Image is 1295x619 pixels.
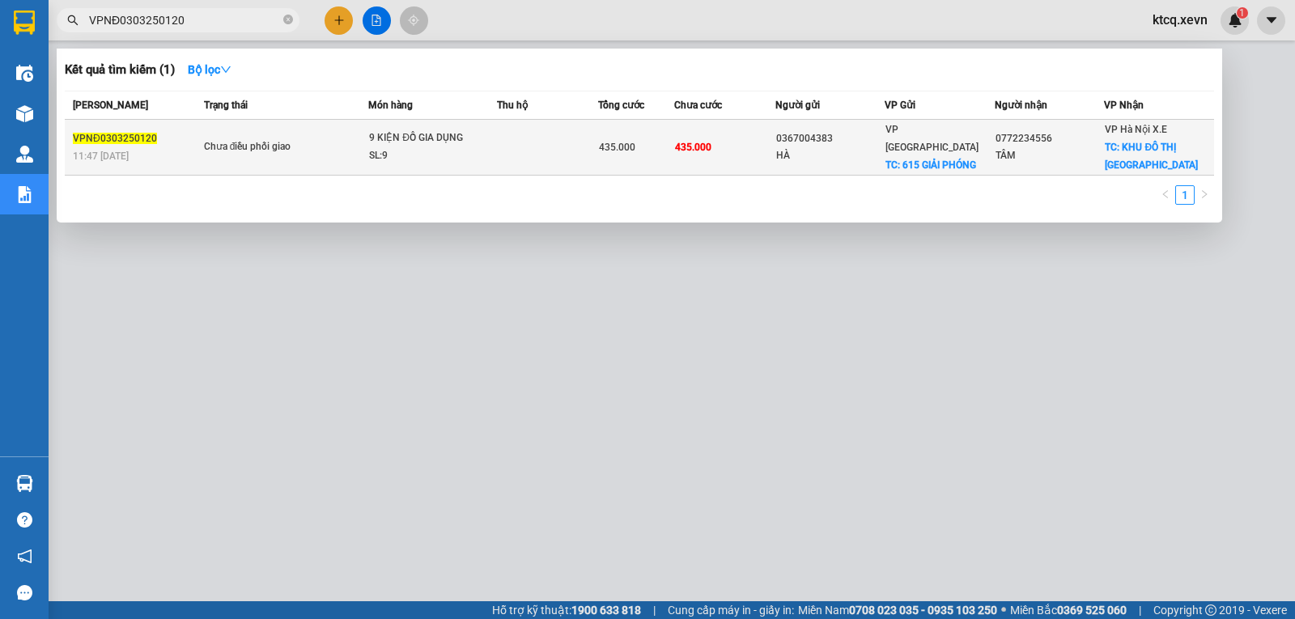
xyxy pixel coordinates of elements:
[885,100,915,111] span: VP Gửi
[1156,185,1175,205] button: left
[599,142,635,153] span: 435.000
[16,105,33,122] img: warehouse-icon
[1195,185,1214,205] li: Next Page
[204,138,325,156] div: Chưa điều phối giao
[1195,185,1214,205] button: right
[369,129,490,147] div: 9 KIỆN ĐỒ GIA DỤNG
[675,142,711,153] span: 435.000
[497,100,528,111] span: Thu hộ
[885,159,976,171] span: TC: 615 GIẢI PHÓNG
[1199,189,1209,199] span: right
[1175,185,1195,205] li: 1
[73,151,129,162] span: 11:47 [DATE]
[16,475,33,492] img: warehouse-icon
[995,100,1047,111] span: Người nhận
[1176,186,1194,204] a: 1
[775,100,820,111] span: Người gửi
[175,57,244,83] button: Bộ lọcdown
[16,186,33,203] img: solution-icon
[204,100,248,111] span: Trạng thái
[283,15,293,24] span: close-circle
[65,61,175,78] h3: Kết quả tìm kiếm ( 1 )
[67,15,79,26] span: search
[17,549,32,564] span: notification
[73,100,148,111] span: [PERSON_NAME]
[1156,185,1175,205] li: Previous Page
[16,65,33,82] img: warehouse-icon
[369,147,490,165] div: SL: 9
[1104,100,1144,111] span: VP Nhận
[220,64,231,75] span: down
[17,585,32,600] span: message
[776,130,885,147] div: 0367004383
[1105,142,1198,171] span: TC: KHU ĐÔ THỊ [GEOGRAPHIC_DATA]
[89,11,280,29] input: Tìm tên, số ĐT hoặc mã đơn
[17,512,32,528] span: question-circle
[368,100,413,111] span: Món hàng
[16,146,33,163] img: warehouse-icon
[885,124,979,153] span: VP [GEOGRAPHIC_DATA]
[283,13,293,28] span: close-circle
[188,63,231,76] strong: Bộ lọc
[1161,189,1170,199] span: left
[598,100,644,111] span: Tổng cước
[73,133,157,144] span: VPNĐ0303250120
[14,11,35,35] img: logo-vxr
[776,147,885,164] div: HÀ
[1105,124,1167,135] span: VP Hà Nội X.E
[996,130,1104,147] div: 0772234556
[674,100,722,111] span: Chưa cước
[996,147,1104,164] div: TÂM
